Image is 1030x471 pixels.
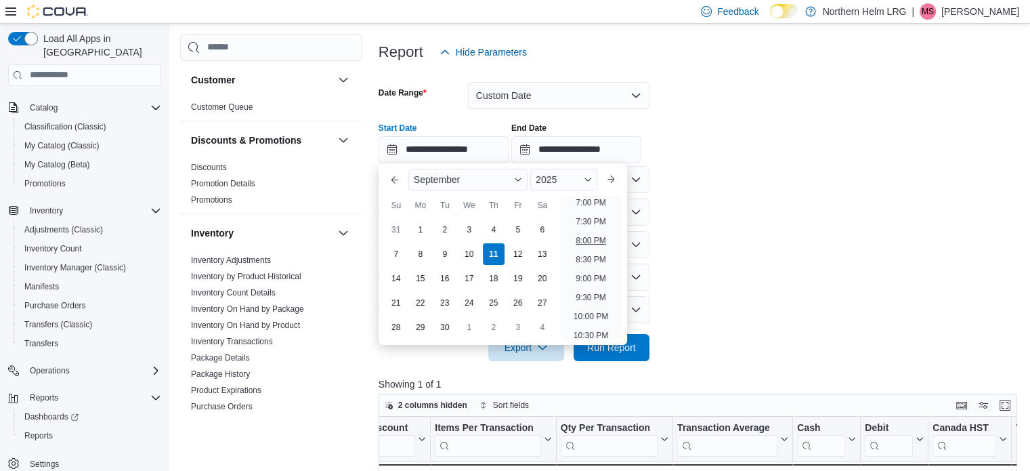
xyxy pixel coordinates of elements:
[410,243,431,265] div: day-8
[191,178,255,189] span: Promotion Details
[677,422,777,456] div: Transaction Average
[410,316,431,338] div: day-29
[483,292,505,314] div: day-25
[507,292,529,314] div: day-26
[191,304,304,314] span: Inventory On Hand by Package
[191,102,253,112] a: Customer Queue
[932,422,995,434] div: Canada HST
[14,407,167,426] a: Dashboards
[14,258,167,277] button: Inventory Manager (Classic)
[511,136,641,163] input: Press the down key to open a popover containing a calendar.
[335,225,351,241] button: Inventory
[191,353,250,363] a: Package Details
[191,287,276,298] span: Inventory Count Details
[14,155,167,174] button: My Catalog (Beta)
[3,201,167,220] button: Inventory
[19,316,161,333] span: Transfers (Classic)
[507,219,529,241] div: day-5
[600,169,622,190] button: Next month
[191,304,304,314] a: Inventory On Hand by Package
[458,194,480,216] div: We
[911,3,914,20] p: |
[379,377,1023,391] p: Showing 1 of 1
[488,334,564,361] button: Export
[19,241,161,257] span: Inventory Count
[483,219,505,241] div: day-4
[530,169,597,190] div: Button. Open the year selector. 2025 is currently selected.
[570,194,611,211] li: 7:00 PM
[191,73,332,87] button: Customer
[823,3,907,20] p: Northern Helm LRG
[19,428,58,444] a: Reports
[191,271,301,282] span: Inventory by Product Historical
[507,268,529,289] div: day-19
[920,3,936,20] div: Monica Spina
[434,39,532,66] button: Hide Parameters
[385,243,407,265] div: day-7
[458,292,480,314] div: day-24
[191,163,227,172] a: Discounts
[3,388,167,407] button: Reports
[19,335,64,352] a: Transfers
[24,159,90,170] span: My Catalog (Beta)
[24,281,59,292] span: Manifests
[677,422,788,456] button: Transaction Average
[30,459,59,470] span: Settings
[560,422,657,434] div: Qty Per Transaction
[507,316,529,338] div: day-3
[191,179,255,188] a: Promotion Details
[191,134,301,147] h3: Discounts & Promotions
[570,251,611,268] li: 8:30 PM
[191,226,332,240] button: Inventory
[458,268,480,289] div: day-17
[483,316,505,338] div: day-2
[191,320,300,331] span: Inventory On Hand by Product
[570,270,611,287] li: 9:00 PM
[379,123,417,134] label: Start Date
[797,422,856,456] button: Cash
[630,207,641,218] button: Open list of options
[770,4,798,18] input: Dark Mode
[379,87,427,98] label: Date Range
[24,390,64,406] button: Reports
[19,409,161,425] span: Dashboards
[570,213,611,230] li: 7:30 PM
[435,422,541,434] div: Items Per Transaction
[410,268,431,289] div: day-15
[191,162,227,173] span: Discounts
[493,400,529,411] span: Sort fields
[191,226,234,240] h3: Inventory
[24,411,79,422] span: Dashboards
[434,268,456,289] div: day-16
[191,337,273,346] a: Inventory Transactions
[384,169,406,190] button: Previous Month
[865,422,913,456] div: Debit
[19,279,161,295] span: Manifests
[435,422,541,456] div: Items Per Transaction
[677,422,777,434] div: Transaction Average
[191,369,250,379] a: Package History
[560,422,657,456] div: Qty Per Transaction
[19,409,84,425] a: Dashboards
[343,422,415,434] div: Total Discount
[385,268,407,289] div: day-14
[474,397,534,413] button: Sort fields
[24,363,161,379] span: Operations
[191,369,250,380] span: Package History
[536,174,557,185] span: 2025
[410,194,431,216] div: Mo
[865,422,924,456] button: Debit
[191,195,232,205] a: Promotions
[30,205,63,216] span: Inventory
[19,260,131,276] a: Inventory Manager (Classic)
[408,169,528,190] div: Button. Open the month selector. September is currently selected.
[379,44,423,60] h3: Report
[19,279,64,295] a: Manifests
[717,5,758,18] span: Feedback
[191,255,271,265] a: Inventory Adjustments
[19,138,105,154] a: My Catalog (Classic)
[379,136,509,163] input: Press the down key to enter a popover containing a calendar. Press the escape key to close the po...
[456,45,527,59] span: Hide Parameters
[398,400,467,411] span: 2 columns hidden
